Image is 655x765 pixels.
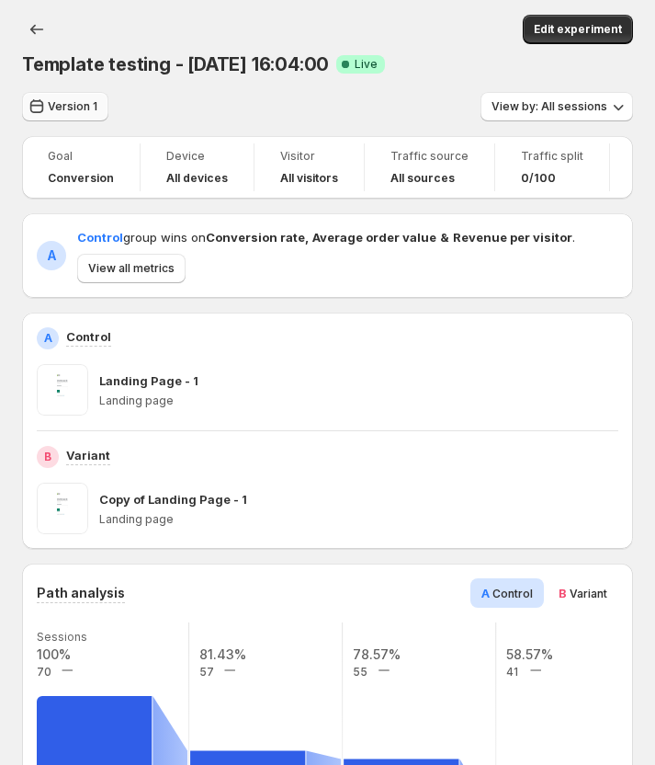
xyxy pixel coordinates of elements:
[506,665,518,679] text: 41
[481,586,490,600] span: A
[88,261,175,276] span: View all metrics
[559,586,567,600] span: B
[48,171,114,186] span: Conversion
[280,171,338,186] h4: All visitors
[390,149,469,164] span: Traffic source
[206,230,305,245] strong: Conversion rate
[166,147,228,188] a: DeviceAll devices
[280,149,338,164] span: Visitor
[77,230,575,245] span: group wins on .
[22,15,51,44] button: Back
[523,15,633,44] button: Edit experiment
[491,99,607,114] span: View by: All sessions
[570,587,607,600] span: Variant
[312,230,436,245] strong: Average order value
[99,490,247,508] p: Copy of Landing Page - 1
[353,665,367,679] text: 55
[390,171,455,186] h4: All sources
[37,665,51,679] text: 70
[480,92,633,121] button: View by: All sessions
[44,331,52,346] h2: A
[48,246,56,265] h2: A
[353,646,401,662] text: 78.57%
[99,512,618,527] p: Landing page
[355,57,378,72] span: Live
[48,149,114,164] span: Goal
[534,22,622,37] span: Edit experiment
[77,230,123,245] span: Control
[66,446,110,464] p: Variant
[166,171,228,186] h4: All devices
[37,483,88,534] img: Copy of Landing Page - 1
[199,646,246,662] text: 81.43%
[66,327,111,346] p: Control
[99,371,198,390] p: Landing Page - 1
[37,630,87,644] text: Sessions
[390,147,469,188] a: Traffic sourceAll sources
[37,646,71,662] text: 100%
[22,92,108,121] button: Version 1
[280,147,338,188] a: VisitorAll visitors
[44,450,51,464] h2: B
[506,646,553,662] text: 58.57%
[166,149,228,164] span: Device
[199,665,214,679] text: 57
[48,147,114,188] a: GoalConversion
[37,584,125,602] h3: Path analysis
[440,230,449,245] strong: &
[305,230,309,245] strong: ,
[77,254,186,283] button: View all metrics
[521,171,556,186] span: 0/100
[453,230,572,245] strong: Revenue per visitor
[521,149,583,164] span: Traffic split
[48,99,97,114] span: Version 1
[492,587,533,600] span: Control
[22,53,329,75] span: Template testing - [DATE] 16:04:00
[521,147,583,188] a: Traffic split0/100
[99,394,618,408] p: Landing page
[37,364,88,416] img: Landing Page - 1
